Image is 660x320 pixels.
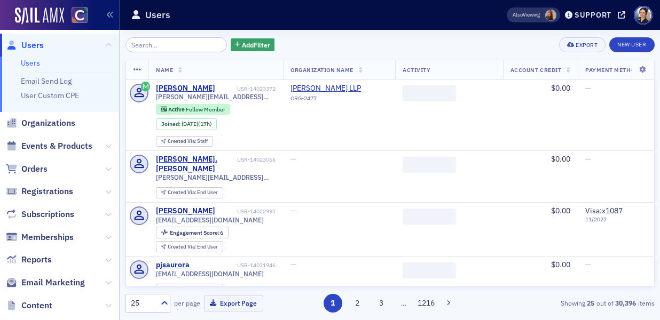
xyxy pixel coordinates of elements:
[585,83,591,93] span: —
[156,173,276,181] span: [PERSON_NAME][EMAIL_ADDRESS][PERSON_NAME][DOMAIN_NAME]
[290,84,388,93] a: [PERSON_NAME] LLP
[6,117,75,129] a: Organizations
[156,260,190,270] a: pjsaurora
[585,260,591,269] span: —
[21,300,52,311] span: Content
[192,262,276,269] div: USR-14021946
[21,231,74,243] span: Memberships
[513,11,523,18] div: Also
[161,106,225,113] a: Active Fellow Member
[575,10,611,20] div: Support
[156,284,223,295] div: Created Via: End User
[576,42,598,48] div: Export
[585,298,596,308] strong: 25
[156,66,173,74] span: Name
[156,104,230,115] div: Active: Active: Fellow Member
[168,243,198,250] span: Created Via :
[170,229,221,236] span: Engagement Score :
[231,38,274,52] button: AddFilter
[242,40,270,50] span: Add Filter
[585,216,642,223] span: 11 / 2027
[170,230,224,236] div: 6
[161,121,182,127] span: Joined :
[551,83,570,93] span: $0.00
[6,186,73,197] a: Registrations
[348,294,366,313] button: 2
[510,66,561,74] span: Account Credit
[168,106,186,113] span: Active
[156,206,215,216] a: [PERSON_NAME]
[168,190,218,196] div: End User
[6,209,74,220] a: Subscriptions
[168,189,198,196] span: Created Via :
[551,260,570,269] span: $0.00
[290,260,296,269] span: —
[403,262,456,278] span: ‌
[372,294,391,313] button: 3
[403,157,456,173] span: ‌
[6,254,52,266] a: Reports
[72,7,88,23] img: SailAMX
[174,298,200,308] label: per page
[64,7,88,25] a: View Homepage
[156,270,264,278] span: [EMAIL_ADDRESS][DOMAIN_NAME]
[290,206,296,215] span: —
[21,163,48,175] span: Orders
[21,117,75,129] span: Organizations
[168,138,198,145] span: Created Via :
[156,84,215,93] a: [PERSON_NAME]
[237,156,276,163] div: USR-14023066
[21,58,40,68] a: Users
[131,298,154,309] div: 25
[156,155,235,173] a: [PERSON_NAME].[PERSON_NAME]
[6,300,52,311] a: Content
[6,231,74,243] a: Memberships
[403,66,430,74] span: Activity
[6,39,44,51] a: Users
[182,121,212,127] div: (17h)
[545,10,556,21] span: Sheila Duggan
[513,11,540,19] span: Viewing
[403,85,456,101] span: ‌
[145,9,170,21] h1: Users
[168,285,198,292] span: Created Via :
[186,106,225,113] span: Fellow Member
[21,140,92,152] span: Events & Products
[6,277,85,289] a: Email Marketing
[290,154,296,164] span: —
[396,298,411,308] span: …
[156,93,276,101] span: [PERSON_NAME][EMAIL_ADDRESS][PERSON_NAME][DOMAIN_NAME]
[21,254,52,266] span: Reports
[417,294,436,313] button: 1216
[204,295,263,311] button: Export Page
[156,187,223,198] div: Created Via: End User
[156,118,217,130] div: Joined: 2025-09-11 00:00:00
[217,85,276,92] div: USR-14023372
[290,84,388,93] span: Crowe LLP
[182,120,198,127] span: [DATE]
[21,277,85,289] span: Email Marketing
[156,216,264,224] span: [EMAIL_ADDRESS][DOMAIN_NAME]
[290,66,353,74] span: Organization Name
[15,7,64,25] img: SailAMX
[585,66,642,74] span: Payment Methods
[634,6,653,25] span: Profile
[217,208,276,215] div: USR-14022991
[156,136,213,147] div: Created Via: Staff
[21,76,72,86] a: Email Send Log
[21,209,74,220] span: Subscriptions
[585,154,591,164] span: —
[156,241,223,252] div: Created Via: End User
[559,37,606,52] button: Export
[156,227,229,238] div: Engagement Score: 6
[125,37,227,52] input: Search…
[21,186,73,197] span: Registrations
[6,140,92,152] a: Events & Products
[21,39,44,51] span: Users
[551,206,570,215] span: $0.00
[324,294,342,313] button: 1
